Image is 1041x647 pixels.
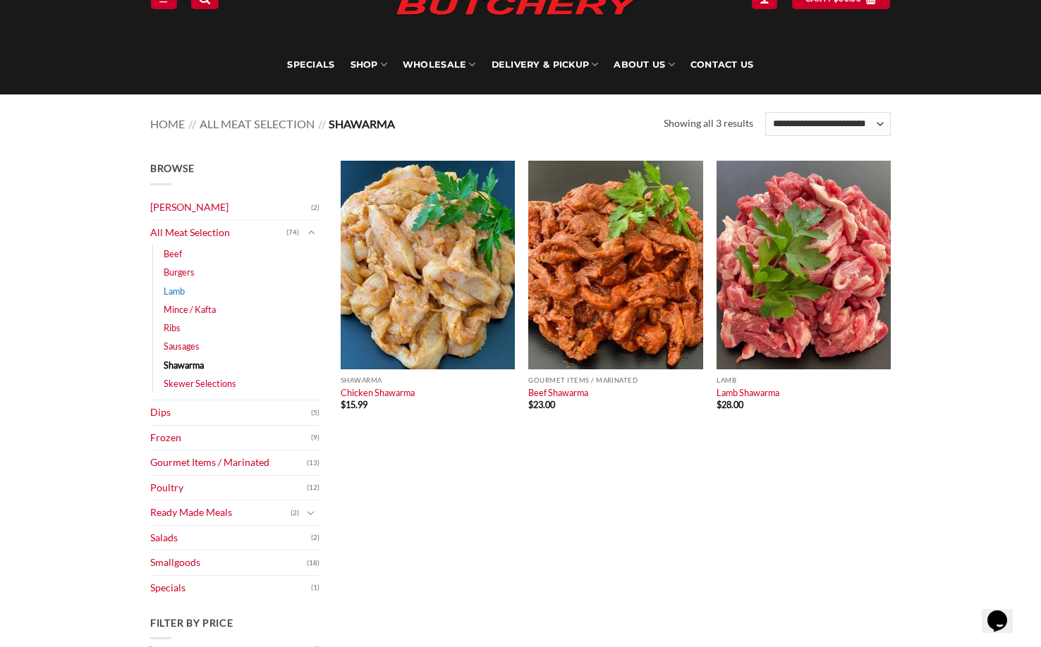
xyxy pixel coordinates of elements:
img: Beef Shawarma [528,161,702,369]
span: Filter by price [150,617,233,629]
span: (2) [311,527,319,548]
span: (1) [311,577,319,598]
p: Shawarma [341,376,515,384]
a: Beef Shawarma [528,387,588,398]
a: Home [150,117,185,130]
a: [PERSON_NAME] [150,195,311,220]
a: Shawarma [164,356,204,374]
bdi: 23.00 [528,399,555,410]
a: Wholesale [403,35,476,94]
a: Poultry [150,476,307,500]
span: $ [528,399,533,410]
a: Burgers [164,263,195,281]
a: Delivery & Pickup [492,35,599,94]
a: About Us [614,35,674,94]
button: Toggle [303,225,319,240]
bdi: 28.00 [717,399,743,410]
a: Mince / Kafta [164,300,216,319]
a: Salads [150,526,311,550]
span: Browse [150,162,194,174]
a: All Meat Selection [150,221,286,245]
span: (9) [311,427,319,448]
a: SHOP [351,35,387,94]
span: (2) [311,197,319,218]
a: Lamb Shawarma [717,387,779,398]
p: Gourmet Items / Marinated [528,376,702,384]
img: Lamb Shawarma [717,161,891,369]
span: (2) [291,503,299,524]
span: (12) [307,477,319,498]
a: Skewer Selections [164,374,236,393]
img: Chicken Shawarma [341,161,515,369]
a: Lamb [164,282,185,300]
button: Toggle [303,505,319,521]
a: Frozen [150,426,311,450]
a: All Meat Selection [200,117,315,130]
span: // [188,117,196,130]
span: (13) [307,452,319,474]
span: $ [341,399,346,410]
a: Specials [150,576,311,600]
select: Shop order [765,112,891,136]
iframe: chat widget [982,591,1027,633]
span: // [318,117,326,130]
p: Showing all 3 results [664,116,753,132]
a: Beef [164,245,182,263]
a: Smallgoods [150,550,307,575]
a: Ribs [164,319,181,337]
span: (5) [311,402,319,424]
span: (74) [286,222,299,243]
a: Chicken Shawarma [341,387,415,398]
a: Dips [150,400,311,425]
p: Lamb [717,376,891,384]
bdi: 15.99 [341,399,367,410]
a: Gourmet Items / Marinated [150,450,307,475]
a: Ready Made Meals [150,500,291,525]
a: Contact Us [690,35,754,94]
span: (18) [307,553,319,574]
a: Sausages [164,337,200,355]
span: Shawarma [329,117,395,130]
span: $ [717,399,722,410]
a: Specials [287,35,334,94]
